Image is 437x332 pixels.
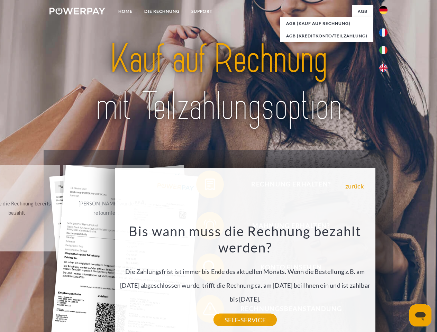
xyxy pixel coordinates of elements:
img: title-powerpay_de.svg [66,33,371,132]
iframe: Schaltfläche zum Öffnen des Messaging-Fensters [409,304,431,326]
img: it [379,46,388,54]
a: Home [112,5,138,18]
a: agb [352,5,373,18]
img: de [379,6,388,14]
div: [PERSON_NAME] wurde retourniert [67,199,145,218]
img: fr [379,28,388,37]
a: AGB (Kreditkonto/Teilzahlung) [280,30,373,42]
img: logo-powerpay-white.svg [49,8,105,15]
a: DIE RECHNUNG [138,5,185,18]
a: zurück [345,183,364,189]
div: Die Zahlungsfrist ist immer bis Ende des aktuellen Monats. Wenn die Bestellung z.B. am [DATE] abg... [119,223,371,320]
a: SELF-SERVICE [213,314,277,326]
a: SUPPORT [185,5,218,18]
img: en [379,64,388,72]
h3: Bis wann muss die Rechnung bezahlt werden? [119,223,371,256]
a: AGB (Kauf auf Rechnung) [280,17,373,30]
